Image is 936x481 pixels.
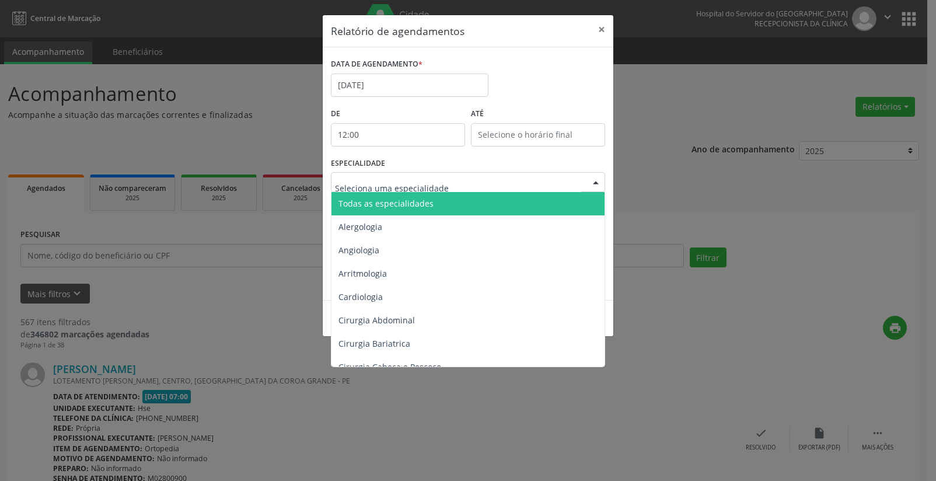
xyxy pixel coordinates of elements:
[338,198,434,209] span: Todas as especialidades
[331,23,464,39] h5: Relatório de agendamentos
[590,15,613,44] button: Close
[331,123,465,147] input: Selecione o horário inicial
[338,315,415,326] span: Cirurgia Abdominal
[471,105,605,123] label: ATÉ
[331,105,465,123] label: De
[338,291,383,302] span: Cardiologia
[335,176,581,200] input: Seleciona uma especialidade
[331,155,385,173] label: ESPECIALIDADE
[338,245,379,256] span: Angiologia
[338,221,382,232] span: Alergologia
[338,338,410,349] span: Cirurgia Bariatrica
[338,268,387,279] span: Arritmologia
[331,55,422,74] label: DATA DE AGENDAMENTO
[331,74,488,97] input: Selecione uma data ou intervalo
[338,361,441,372] span: Cirurgia Cabeça e Pescoço
[471,123,605,147] input: Selecione o horário final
